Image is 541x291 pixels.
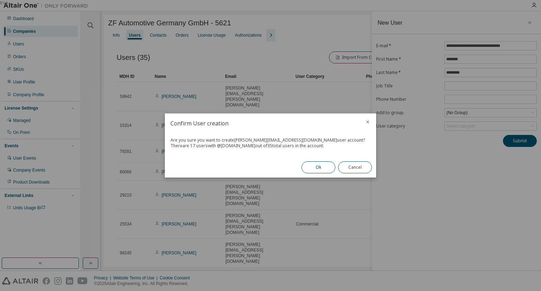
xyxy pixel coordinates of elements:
div: Are you sure you want to create [PERSON_NAME][EMAIL_ADDRESS][DOMAIN_NAME] user account? [170,137,371,143]
h2: Confirm User creation [165,113,359,133]
button: close [365,119,371,125]
div: There are 17 users with @ [DOMAIN_NAME] out of 35 total users in the account. [170,143,371,149]
button: Cancel [338,161,372,173]
button: Ok [301,161,335,173]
